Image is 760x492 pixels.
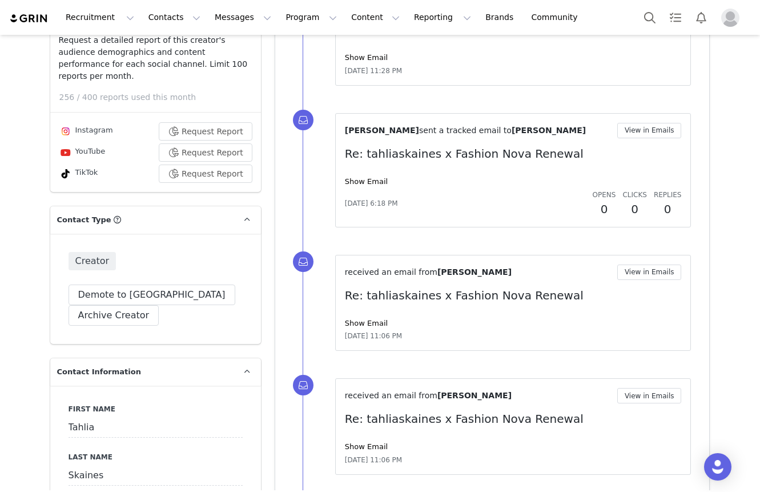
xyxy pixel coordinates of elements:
div: YouTube [59,146,106,159]
a: Show Email [345,442,388,451]
button: View in Emails [617,123,682,138]
button: Request Report [159,143,252,162]
button: Program [279,5,344,30]
span: [DATE] 11:06 PM [345,331,402,341]
p: 256 / 400 reports used this month [59,91,261,103]
span: [PERSON_NAME] [345,126,419,135]
h2: 0 [654,201,682,218]
a: Tasks [663,5,688,30]
label: Last Name [69,452,243,462]
button: Reporting [407,5,478,30]
span: received an email from [345,391,437,400]
img: placeholder-profile.jpg [721,9,739,27]
span: [DATE] 11:06 PM [345,455,402,465]
h2: 0 [593,201,616,218]
button: Archive Creator [69,305,159,326]
a: Brands [478,5,524,30]
button: Profile [714,9,751,27]
span: received an email from [345,267,437,277]
button: Request Report [159,165,252,183]
img: grin logo [9,13,49,24]
span: Creator [69,252,116,270]
button: Contacts [142,5,207,30]
button: Demote to [GEOGRAPHIC_DATA] [69,285,235,305]
p: Re: tahliaskaines x Fashion Nova Renewal [345,145,682,162]
label: First Name [69,404,243,414]
div: TikTok [59,167,98,181]
a: Show Email [345,177,388,186]
span: Replies [654,191,682,199]
span: Contact Information [57,366,141,378]
span: Opens [593,191,616,199]
span: [PERSON_NAME] [437,391,512,400]
a: Show Email [345,319,388,327]
span: [PERSON_NAME] [437,267,512,277]
span: Clicks [622,191,646,199]
p: Re: tahliaskaines x Fashion Nova Renewal [345,287,682,304]
div: Instagram [59,125,113,138]
span: sent a tracked email to [419,126,512,135]
a: Community [525,5,590,30]
span: Contact Type [57,214,111,226]
span: [DATE] 11:28 PM [345,66,402,76]
div: Open Intercom Messenger [704,453,731,481]
button: Recruitment [59,5,141,30]
p: Request a detailed report of this creator's audience demographics and content performance for eac... [59,34,252,82]
button: Messages [208,5,278,30]
button: Search [637,5,662,30]
img: instagram.svg [61,127,70,136]
a: Show Email [345,53,388,62]
span: [DATE] 6:18 PM [345,198,398,209]
p: Re: tahliaskaines x Fashion Nova Renewal [345,410,682,427]
button: Notifications [689,5,714,30]
button: Request Report [159,122,252,141]
button: View in Emails [617,388,682,403]
span: [PERSON_NAME] [512,126,586,135]
button: View in Emails [617,265,682,280]
h2: 0 [622,201,646,218]
button: Content [344,5,407,30]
